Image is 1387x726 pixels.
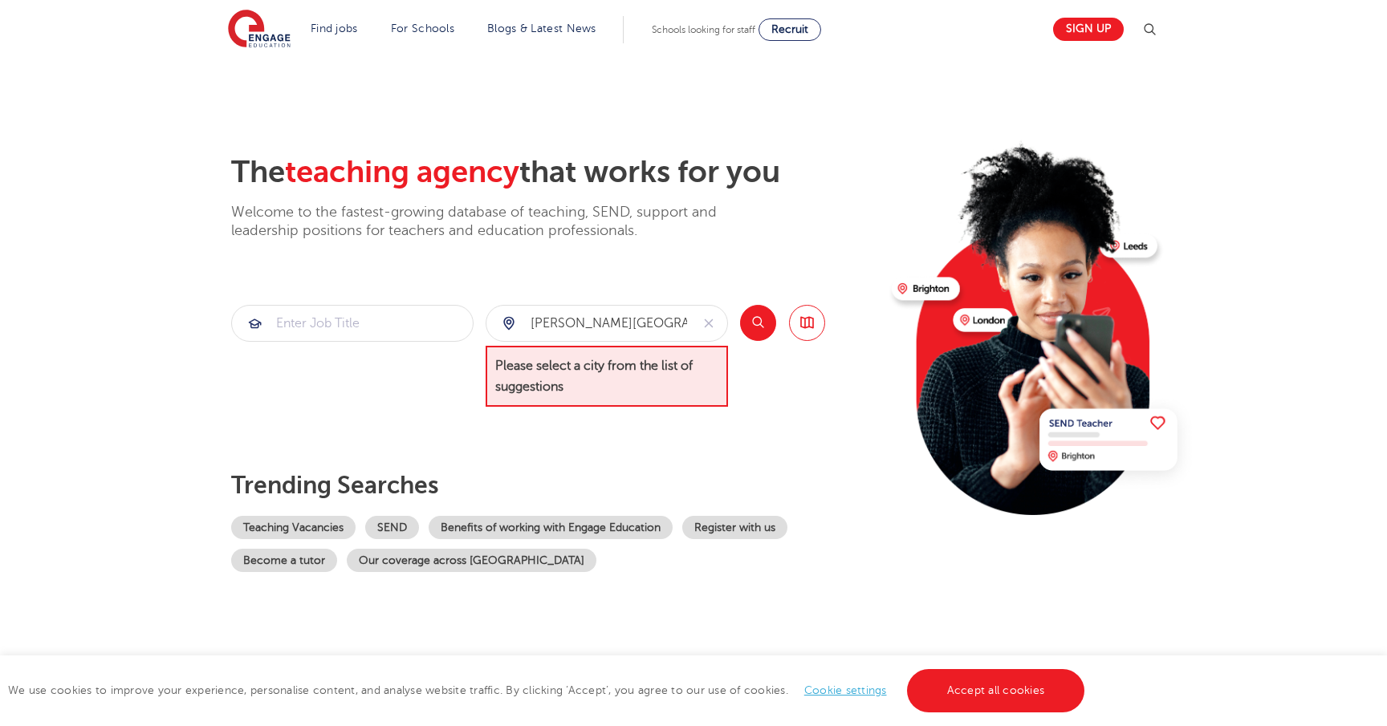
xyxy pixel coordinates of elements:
[311,22,358,34] a: Find jobs
[1053,18,1124,41] a: Sign up
[759,18,821,41] a: Recruit
[347,549,596,572] a: Our coverage across [GEOGRAPHIC_DATA]
[231,471,879,500] p: Trending searches
[690,306,727,341] button: Clear
[231,549,337,572] a: Become a tutor
[486,305,728,342] div: Submit
[804,684,887,696] a: Cookie settings
[429,516,673,539] a: Benefits of working with Engage Education
[231,305,474,342] div: Submit
[771,23,808,35] span: Recruit
[285,155,519,189] span: teaching agency
[231,516,356,539] a: Teaching Vacancies
[740,305,776,341] button: Search
[8,684,1088,696] span: We use cookies to improve your experience, personalise content, and analyse website traffic. By c...
[228,10,291,50] img: Engage Education
[652,24,755,35] span: Schools looking for staff
[231,203,761,241] p: Welcome to the fastest-growing database of teaching, SEND, support and leadership positions for t...
[231,154,879,191] h2: The that works for you
[682,516,787,539] a: Register with us
[232,306,473,341] input: Submit
[486,306,690,341] input: Submit
[907,669,1085,712] a: Accept all cookies
[486,346,728,408] span: Please select a city from the list of suggestions
[391,22,454,34] a: For Schools
[487,22,596,34] a: Blogs & Latest News
[365,516,419,539] a: SEND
